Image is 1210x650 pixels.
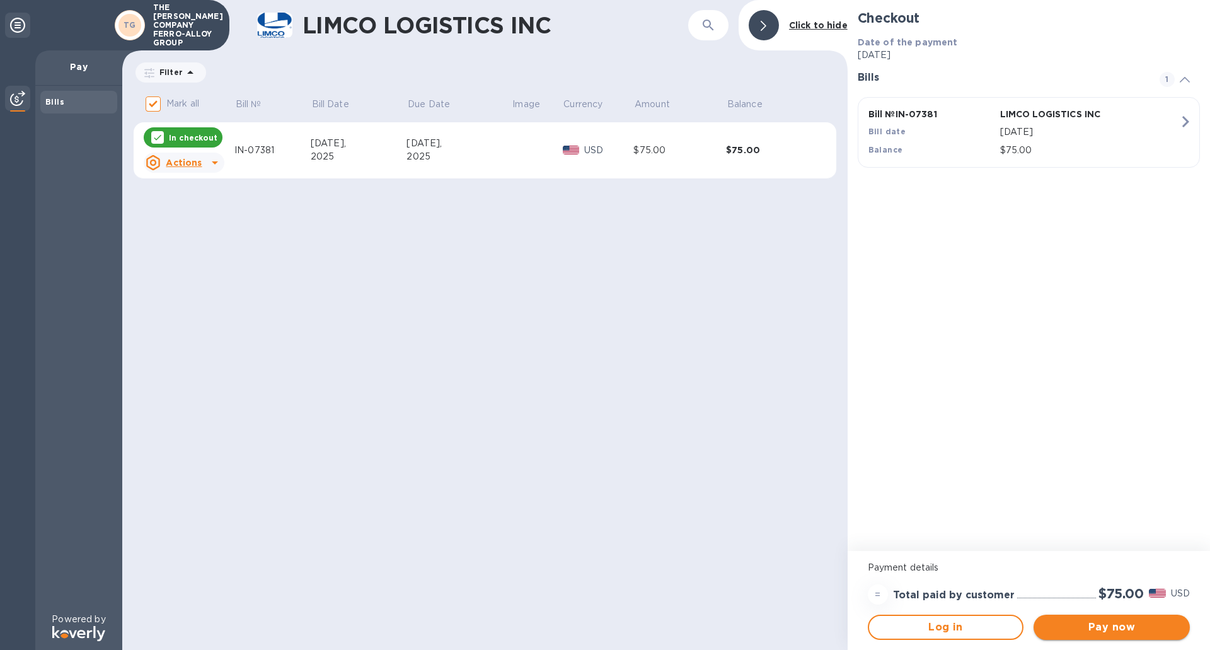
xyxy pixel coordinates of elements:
p: Bill № IN-07381 [868,108,995,120]
p: Currency [563,98,602,111]
h3: Total paid by customer [893,589,1015,601]
p: Amount [635,98,670,111]
p: Powered by [52,613,105,626]
div: $75.00 [633,144,726,157]
p: Due Date [408,98,450,111]
p: Balance [727,98,763,111]
div: [DATE], [311,137,407,150]
p: Mark all [166,97,199,110]
h2: Checkout [858,10,1200,26]
p: Bill Date [312,98,349,111]
h1: LIMCO LOGISTICS INC [302,12,688,38]
button: Pay now [1034,615,1190,640]
img: USD [1149,589,1166,598]
p: THE [PERSON_NAME] COMPANY FERRO-ALLOY GROUP [153,3,216,47]
img: USD [563,146,580,154]
img: Logo [52,626,105,641]
span: Bill № [236,98,278,111]
p: USD [1171,587,1190,600]
div: 2025 [311,150,407,163]
b: TG [124,20,136,30]
div: IN-07381 [234,144,311,157]
p: LIMCO LOGISTICS INC [1000,108,1127,120]
p: Payment details [868,561,1190,574]
p: [DATE] [1000,125,1179,139]
b: Bill date [868,127,906,136]
p: Filter [154,67,183,78]
p: [DATE] [858,49,1200,62]
p: Image [512,98,540,111]
p: Bill № [236,98,262,111]
button: Bill №IN-07381LIMCO LOGISTICS INCBill date[DATE]Balance$75.00 [858,97,1200,168]
span: Balance [727,98,779,111]
div: = [868,584,888,605]
p: In checkout [169,132,217,143]
span: Pay now [1044,620,1180,635]
div: $75.00 [726,144,819,156]
u: Actions [166,158,202,168]
span: Amount [635,98,686,111]
p: Pay [45,61,112,73]
p: $75.00 [1000,144,1179,157]
h2: $75.00 [1098,586,1144,601]
b: Bills [45,97,64,107]
b: Date of the payment [858,37,958,47]
span: Bill Date [312,98,366,111]
span: 1 [1160,72,1175,87]
b: Balance [868,145,903,154]
span: Due Date [408,98,466,111]
div: 2025 [406,150,511,163]
div: [DATE], [406,137,511,150]
h3: Bills [858,72,1144,84]
button: Log in [868,615,1024,640]
p: USD [584,144,633,157]
b: Click to hide [789,20,848,30]
span: Log in [879,620,1013,635]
